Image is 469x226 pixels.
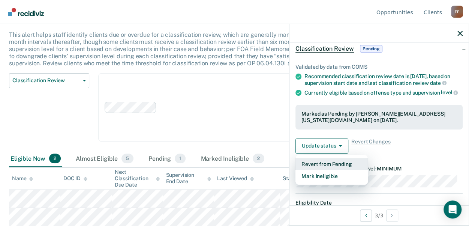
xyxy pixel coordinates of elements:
button: Previous Opportunity [360,209,372,221]
span: Classification Review [12,77,80,84]
div: Status [283,175,299,182]
div: Recommended classification review date is [DATE], based on supervision start date and last classi... [304,73,463,86]
div: Marked Ineligible [199,151,266,167]
button: Update status [295,139,348,154]
span: Revert Changes [351,139,390,154]
div: Validated by data from COMS [295,64,463,70]
div: E F [451,6,463,18]
dt: Recommended Supervision Level MINIMUM [295,166,463,172]
img: Recidiviz [8,8,44,16]
span: 1 [175,154,186,163]
div: Last Viewed [217,175,253,182]
div: Currently eligible based on offense type and supervision [304,89,463,96]
div: Classification ReviewPending [289,37,469,61]
span: • [375,166,377,172]
dt: Eligibility Date [295,200,463,206]
span: 2 [49,154,61,163]
div: Eligible Now [9,151,62,167]
div: Name [12,175,33,182]
div: Pending [147,151,187,167]
span: Classification Review [295,45,354,53]
span: Pending [360,45,382,53]
button: Profile dropdown button [451,6,463,18]
button: Mark Ineligible [295,170,368,182]
div: Almost Eligible [74,151,135,167]
div: Open Intercom Messenger [444,200,462,218]
div: Marked as Pending by [PERSON_NAME][EMAIL_ADDRESS][US_STATE][DOMAIN_NAME] on [DATE]. [301,111,457,124]
div: Dropdown Menu [295,155,368,185]
div: Supervision End Date [166,172,211,185]
span: 2 [253,154,264,163]
button: Revert from Pending [295,158,368,170]
span: date [430,80,446,86]
div: DOC ID [63,175,87,182]
button: Next Opportunity [386,209,398,221]
span: 5 [121,154,133,163]
div: 3 / 3 [289,205,469,225]
p: This alert helps staff identify clients due or overdue for a classification review, which are gen... [9,31,428,67]
span: level [441,89,458,95]
div: Next Classification Due Date [115,169,160,188]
